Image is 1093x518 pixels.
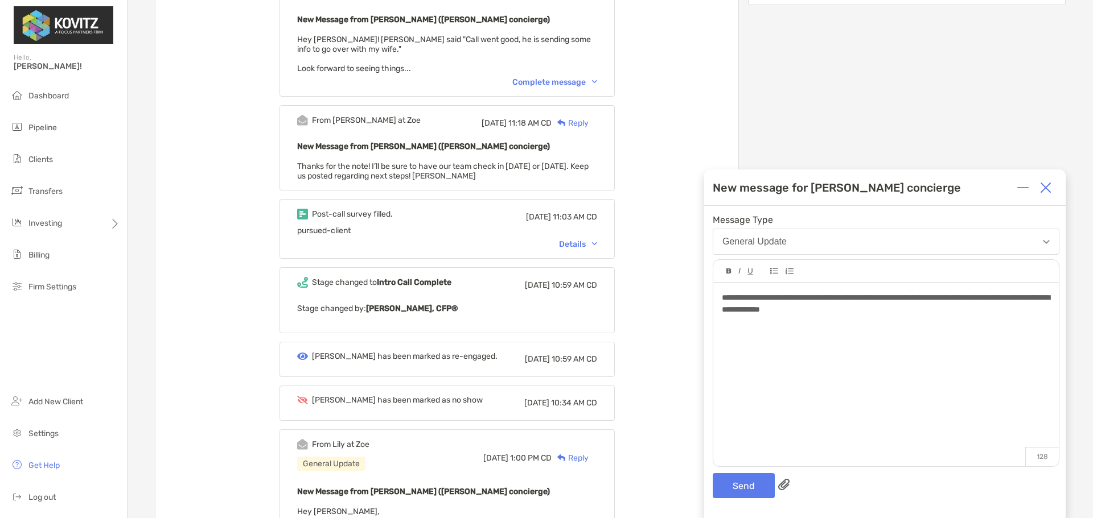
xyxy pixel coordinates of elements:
[738,268,741,274] img: Editor control icon
[297,487,550,496] b: New Message from [PERSON_NAME] ([PERSON_NAME] concierge)
[1017,182,1029,193] img: Expand or collapse
[559,239,597,249] div: Details
[557,119,566,127] img: Reply icon
[525,280,550,290] span: [DATE]
[508,118,552,128] span: 11:18 AM CD
[14,5,113,45] img: Zoe Logo
[726,268,732,274] img: Editor control icon
[525,354,550,364] span: [DATE]
[557,454,566,462] img: Reply icon
[552,354,597,364] span: 10:59 AM CD
[552,452,589,464] div: Reply
[722,237,787,247] div: General Update
[297,353,308,360] img: Event icon
[551,398,597,408] span: 10:34 AM CD
[785,268,794,275] img: Editor control icon
[366,304,458,313] b: [PERSON_NAME], CFP®
[592,242,597,246] img: Chevron icon
[10,247,24,261] img: billing icon
[10,426,24,440] img: settings icon
[28,429,59,438] span: Settings
[312,351,498,361] div: [PERSON_NAME] has been marked as re-engaged.
[10,120,24,134] img: pipeline icon
[297,457,365,471] div: General Update
[297,439,308,450] img: Event icon
[713,214,1059,225] span: Message Type
[592,80,597,84] img: Chevron icon
[28,91,69,101] span: Dashboard
[297,301,597,316] p: Stage changed by:
[10,394,24,408] img: add_new_client icon
[28,282,76,292] span: Firm Settings
[297,142,550,151] b: New Message from [PERSON_NAME] ([PERSON_NAME] concierge)
[10,184,24,197] img: transfers icon
[28,397,83,407] span: Add New Client
[552,280,597,290] span: 10:59 AM CD
[10,88,24,102] img: dashboard icon
[713,181,961,194] div: New message for [PERSON_NAME] concierge
[14,61,120,71] span: [PERSON_NAME]!
[10,458,24,471] img: get-help icon
[28,187,63,196] span: Transfers
[28,492,56,502] span: Log out
[524,398,549,408] span: [DATE]
[297,35,591,73] span: Hey [PERSON_NAME]! [PERSON_NAME] said "Call went good, he is sending some info to go over with my...
[312,209,393,219] div: Post-call survey filled.
[297,161,589,181] span: Thanks for the note! I’ll be sure to have our team check in [DATE] or [DATE]. Keep us posted rega...
[10,490,24,503] img: logout icon
[778,479,790,490] img: paperclip attachments
[28,461,60,470] span: Get Help
[10,216,24,229] img: investing icon
[713,229,1059,255] button: General Update
[312,395,483,405] div: [PERSON_NAME] has been marked as no show
[482,118,507,128] span: [DATE]
[297,277,308,288] img: Event icon
[297,396,308,404] img: Event icon
[312,440,369,449] div: From Lily at Zoe
[28,218,62,228] span: Investing
[1040,182,1051,193] img: Close
[510,453,552,463] span: 1:00 PM CD
[1043,240,1050,244] img: Open dropdown arrow
[512,77,597,87] div: Complete message
[297,226,351,235] span: pursued-client
[28,250,50,260] span: Billing
[10,279,24,293] img: firm-settings icon
[312,115,421,125] div: From [PERSON_NAME] at Zoe
[297,15,550,24] b: New Message from [PERSON_NAME] ([PERSON_NAME] concierge)
[377,277,451,287] b: Intro Call Complete
[297,209,308,219] img: Event icon
[747,268,753,275] img: Editor control icon
[483,453,508,463] span: [DATE]
[28,155,53,164] span: Clients
[770,268,778,274] img: Editor control icon
[1025,447,1059,466] p: 128
[28,123,57,132] span: Pipeline
[552,117,589,129] div: Reply
[10,152,24,165] img: clients icon
[713,473,775,498] button: Send
[312,277,451,287] div: Stage changed to
[526,212,551,222] span: [DATE]
[553,212,597,222] span: 11:03 AM CD
[297,115,308,126] img: Event icon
